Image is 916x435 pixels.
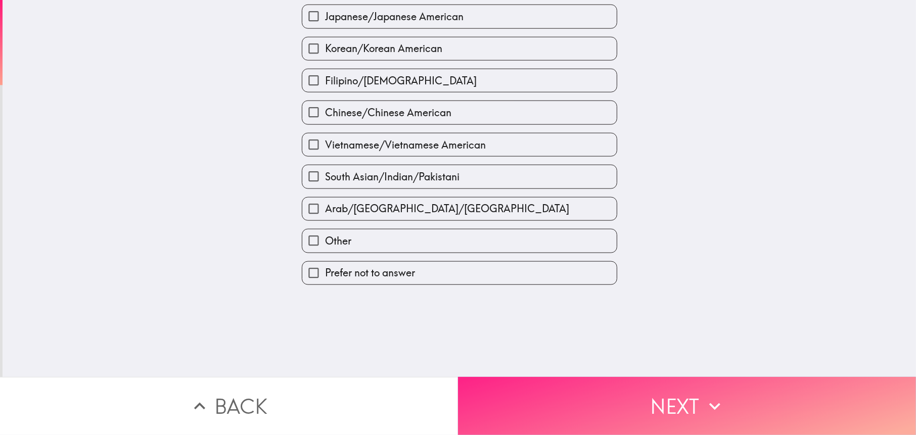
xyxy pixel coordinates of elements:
[302,101,617,124] button: Chinese/Chinese American
[325,170,460,184] span: South Asian/Indian/Pakistani
[302,229,617,252] button: Other
[325,73,477,87] span: Filipino/[DEMOGRAPHIC_DATA]
[302,261,617,284] button: Prefer not to answer
[302,37,617,60] button: Korean/Korean American
[325,266,415,280] span: Prefer not to answer
[325,10,464,24] span: Japanese/Japanese American
[325,137,486,152] span: Vietnamese/Vietnamese American
[302,133,617,156] button: Vietnamese/Vietnamese American
[302,165,617,188] button: South Asian/Indian/Pakistani
[325,202,569,216] span: Arab/[GEOGRAPHIC_DATA]/[GEOGRAPHIC_DATA]
[325,234,351,248] span: Other
[458,377,916,435] button: Next
[325,106,451,120] span: Chinese/Chinese American
[325,41,442,56] span: Korean/Korean American
[302,5,617,28] button: Japanese/Japanese American
[302,197,617,220] button: Arab/[GEOGRAPHIC_DATA]/[GEOGRAPHIC_DATA]
[302,69,617,92] button: Filipino/[DEMOGRAPHIC_DATA]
